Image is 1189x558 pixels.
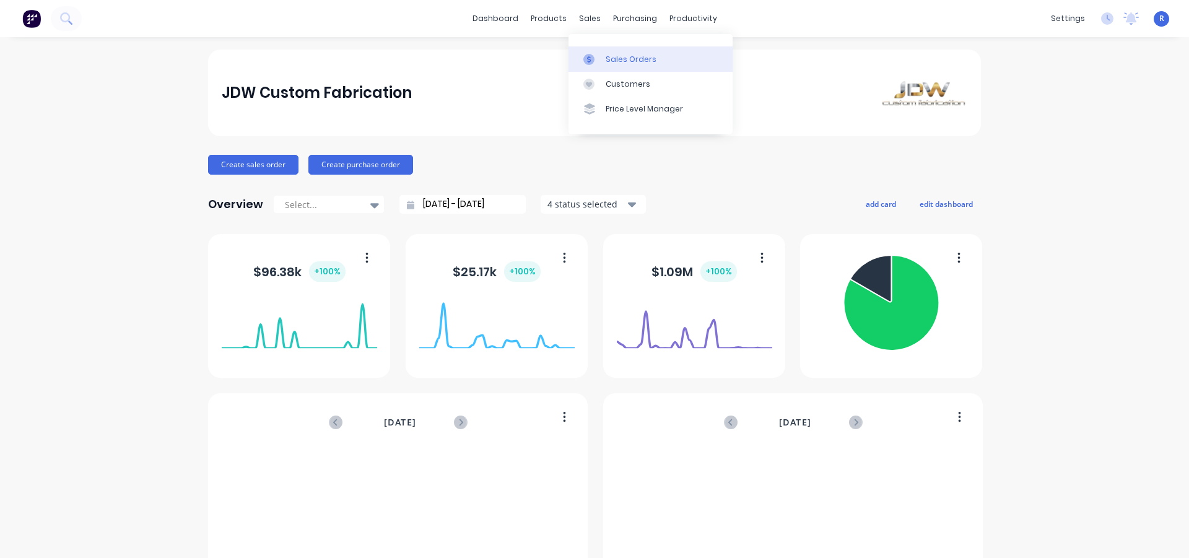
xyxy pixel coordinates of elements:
button: Create purchase order [308,155,413,175]
div: productivity [663,9,723,28]
div: $ 25.17k [453,261,541,282]
button: add card [858,196,904,212]
span: [DATE] [384,416,416,429]
div: $ 1.09M [651,261,737,282]
a: Customers [568,72,733,97]
div: + 100 % [504,261,541,282]
div: Overview [208,192,263,217]
div: + 100 % [309,261,346,282]
img: Factory [22,9,41,28]
div: Sales Orders [606,54,656,65]
div: Price Level Manager [606,103,683,115]
span: [DATE] [779,416,811,429]
a: Sales Orders [568,46,733,71]
div: Customers [606,79,650,90]
div: products [525,9,573,28]
div: JDW Custom Fabrication [222,81,412,105]
div: + 100 % [700,261,737,282]
div: 4 status selected [547,198,625,211]
button: edit dashboard [912,196,981,212]
a: dashboard [466,9,525,28]
button: Create sales order [208,155,298,175]
a: Price Level Manager [568,97,733,121]
div: sales [573,9,607,28]
span: R [1159,13,1164,24]
img: JDW Custom Fabrication [881,79,967,107]
div: $ 96.38k [253,261,346,282]
div: settings [1045,9,1091,28]
button: 4 status selected [541,195,646,214]
div: purchasing [607,9,663,28]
